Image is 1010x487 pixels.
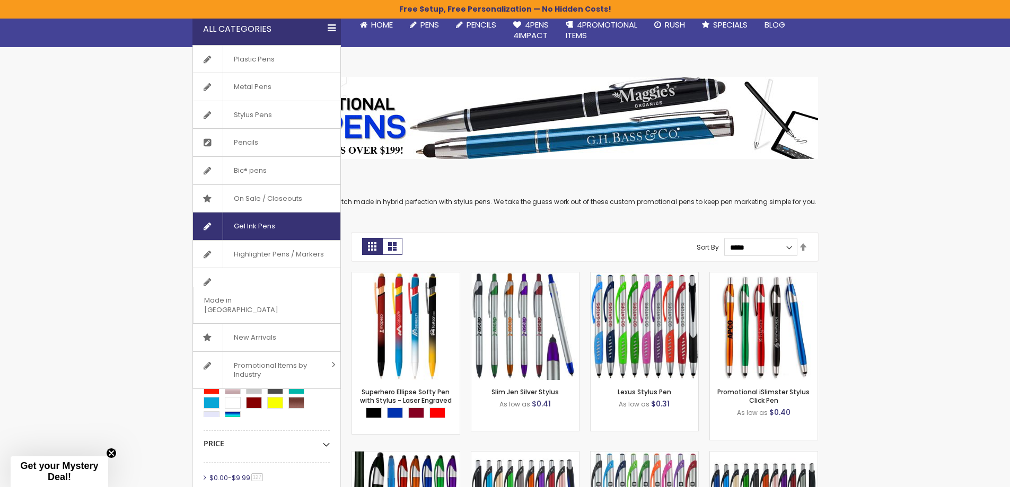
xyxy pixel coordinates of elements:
[232,473,250,482] span: $9.99
[713,19,748,30] span: Specials
[710,272,818,380] img: Promotional iSlimster Stylus Click Pen
[11,456,108,487] div: Get your Mystery Deal!Close teaser
[532,399,551,409] span: $0.41
[371,19,393,30] span: Home
[352,272,460,281] a: Superhero Ellipse Softy Pen with Stylus - Laser Engraved
[765,19,785,30] span: Blog
[223,324,287,351] span: New Arrivals
[193,129,340,156] a: Pencils
[251,473,264,481] span: 127
[223,241,335,268] span: Highlighter Pens / Markers
[193,287,314,323] span: Made in [GEOGRAPHIC_DATA]
[360,387,452,405] a: Superhero Ellipse Softy Pen with Stylus - Laser Engraved
[591,451,698,460] a: Boston Silver Stylus Pen
[193,212,340,240] a: Gel Ink Pens
[352,451,460,460] a: TouchWrite Query Stylus Pen
[193,46,340,73] a: Plastic Pens
[769,407,791,418] span: $0.40
[207,473,267,482] a: $0.00-$9.99127
[387,408,403,418] div: Blue
[223,73,282,101] span: Metal Pens
[471,451,579,460] a: Boston Stylus Pen
[193,241,340,268] a: Highlighter Pens / Markers
[223,352,328,388] span: Promotional Items by Industry
[223,101,283,129] span: Stylus Pens
[499,400,530,409] span: As low as
[192,170,818,206] div: Both writing and tech functionalities are a match made in hybrid perfection with stylus pens. We ...
[20,461,98,482] span: Get your Mystery Deal!
[192,77,818,159] img: Stylus Pens
[193,324,340,351] a: New Arrivals
[505,13,557,48] a: 4Pens4impact
[193,157,340,184] a: Bic® pens
[408,408,424,418] div: Burgundy
[591,272,698,380] img: Lexus Stylus Pen
[618,387,671,396] a: Lexus Stylus Pen
[710,272,818,281] a: Promotional iSlimster Stylus Click Pen
[209,473,228,482] span: $0.00
[352,13,401,37] a: Home
[557,13,646,48] a: 4PROMOTIONALITEMS
[665,19,685,30] span: Rush
[193,101,340,129] a: Stylus Pens
[352,272,460,380] img: Superhero Ellipse Softy Pen with Stylus - Laser Engraved
[401,13,447,37] a: Pens
[693,13,756,37] a: Specials
[106,448,117,458] button: Close teaser
[193,268,340,323] a: Made in [GEOGRAPHIC_DATA]
[193,352,340,388] a: Promotional Items by Industry
[192,170,818,187] h1: Custom Stylus Pens
[646,13,693,37] a: Rush
[447,13,505,37] a: Pencils
[651,399,670,409] span: $0.31
[737,408,768,417] span: As low as
[591,272,698,281] a: Lexus Stylus Pen
[697,243,719,252] label: Sort By
[362,238,382,255] strong: Grid
[491,387,559,396] a: Slim Jen Silver Stylus
[366,408,382,418] div: Black
[429,408,445,418] div: Red
[467,19,496,30] span: Pencils
[471,272,579,380] img: Slim Jen Silver Stylus
[756,13,794,37] a: Blog
[420,19,439,30] span: Pens
[471,272,579,281] a: Slim Jen Silver Stylus
[223,185,313,212] span: On Sale / Closeouts
[619,400,649,409] span: As low as
[193,73,340,101] a: Metal Pens
[193,185,340,212] a: On Sale / Closeouts
[566,19,637,41] span: 4PROMOTIONAL ITEMS
[204,431,330,449] div: Price
[513,19,549,41] span: 4Pens 4impact
[192,13,341,45] div: All Categories
[223,129,269,156] span: Pencils
[223,212,286,240] span: Gel Ink Pens
[710,451,818,460] a: Lexus Metallic Stylus Pen
[717,387,810,405] a: Promotional iSlimster Stylus Click Pen
[223,157,277,184] span: Bic® pens
[223,46,285,73] span: Plastic Pens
